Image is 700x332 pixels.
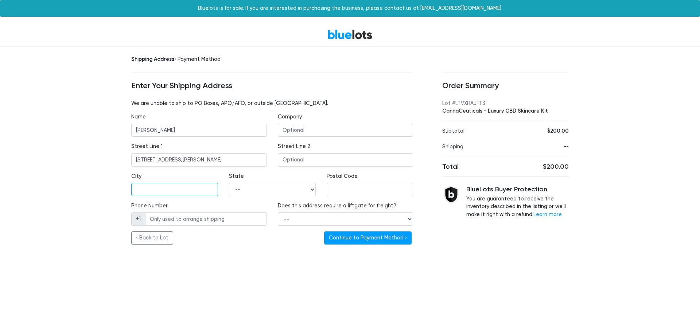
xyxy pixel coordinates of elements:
[131,99,413,108] p: We are unable to ship to PO Boxes, APO/AFO, or outside [GEOGRAPHIC_DATA].
[131,55,413,63] div: › Payment Method
[278,202,396,210] label: Does this address require a liftgate for freight?
[442,107,569,115] div: CannaCeuticals - Luxury CBD Skincare Kit
[131,56,174,62] span: Shipping Address
[442,81,569,91] h4: Order Summary
[278,142,310,151] label: Street Line 2
[534,143,569,151] div: --
[327,172,358,180] label: Postal Code
[442,185,460,204] img: buyer_protection_shield-3b65640a83011c7d3ede35a8e5a80bfdfaa6a97447f0071c1475b91a4b0b3d01.png
[327,29,373,40] a: BlueLots
[437,143,528,151] div: Shipping
[442,163,500,171] h5: Total
[131,231,173,245] a: ‹ Back to Lot
[131,212,145,226] span: +1
[511,163,569,171] h5: $200.00
[278,113,302,121] label: Company
[533,211,562,218] a: Learn more
[131,172,141,180] label: City
[131,113,146,121] label: Name
[466,185,569,218] div: You are guaranteed to receive the inventory described in the listing or we'll make it right with ...
[442,99,569,108] div: Lot #LTVXHAJFT3
[534,127,569,135] div: $200.00
[145,212,267,226] input: Only used to arrange shipping
[131,142,163,151] label: Street Line 1
[437,127,528,135] div: Subtotal
[324,231,412,245] button: Continue to Payment Method ›
[278,153,413,167] input: Optional
[229,172,244,180] label: State
[278,124,413,137] input: Optional
[466,185,569,194] h5: BlueLots Buyer Protection
[131,202,168,210] label: Phone Number
[131,81,413,91] h4: Enter Your Shipping Address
